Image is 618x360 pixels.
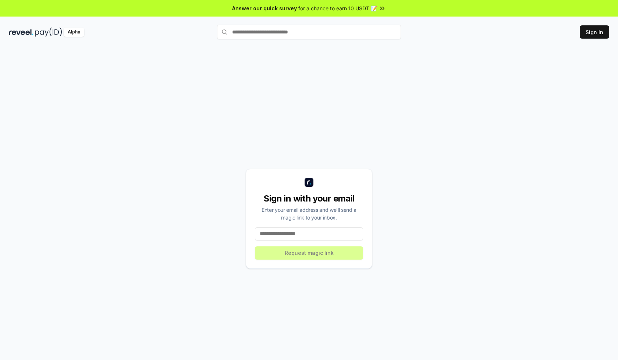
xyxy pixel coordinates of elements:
[64,28,84,37] div: Alpha
[580,25,609,39] button: Sign In
[9,28,33,37] img: reveel_dark
[255,193,363,204] div: Sign in with your email
[255,206,363,221] div: Enter your email address and we’ll send a magic link to your inbox.
[35,28,62,37] img: pay_id
[298,4,377,12] span: for a chance to earn 10 USDT 📝
[232,4,297,12] span: Answer our quick survey
[305,178,313,187] img: logo_small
